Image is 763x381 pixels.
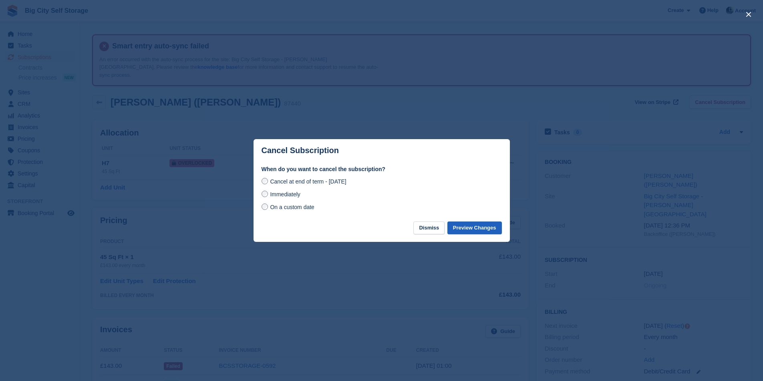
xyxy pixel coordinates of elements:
button: Dismiss [413,221,445,235]
span: Cancel at end of term - [DATE] [270,178,346,185]
span: Immediately [270,191,300,197]
label: When do you want to cancel the subscription? [262,165,502,174]
span: On a custom date [270,204,314,210]
input: Immediately [262,191,268,197]
button: Preview Changes [447,221,502,235]
input: Cancel at end of term - [DATE] [262,178,268,184]
p: Cancel Subscription [262,146,339,155]
input: On a custom date [262,203,268,210]
button: close [742,8,755,21]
